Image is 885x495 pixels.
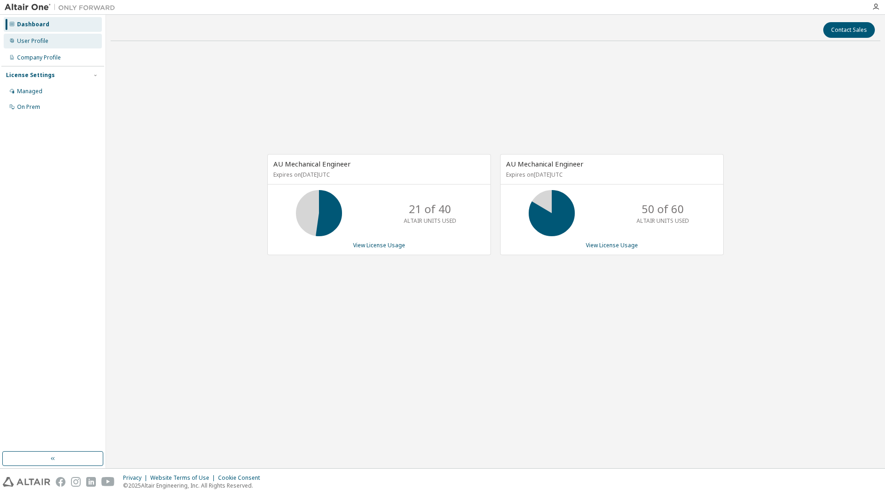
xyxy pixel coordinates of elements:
img: facebook.svg [56,477,65,487]
span: AU Mechanical Engineer [506,159,584,168]
div: Dashboard [17,21,49,28]
a: View License Usage [586,241,638,249]
div: Managed [17,88,42,95]
p: Expires on [DATE] UTC [273,171,483,179]
img: instagram.svg [71,477,81,487]
div: Company Profile [17,54,61,61]
p: 50 of 60 [642,201,684,217]
span: AU Mechanical Engineer [273,159,351,168]
a: View License Usage [353,241,405,249]
p: ALTAIR UNITS USED [637,217,689,225]
p: © 2025 Altair Engineering, Inc. All Rights Reserved. [123,482,265,489]
div: License Settings [6,72,55,79]
div: User Profile [17,37,48,45]
p: 21 of 40 [409,201,451,217]
img: youtube.svg [101,477,115,487]
div: Website Terms of Use [150,474,218,482]
div: Cookie Consent [218,474,265,482]
img: Altair One [5,3,120,12]
img: altair_logo.svg [3,477,50,487]
p: ALTAIR UNITS USED [404,217,456,225]
img: linkedin.svg [86,477,96,487]
button: Contact Sales [823,22,875,38]
div: Privacy [123,474,150,482]
div: On Prem [17,103,40,111]
p: Expires on [DATE] UTC [506,171,715,179]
